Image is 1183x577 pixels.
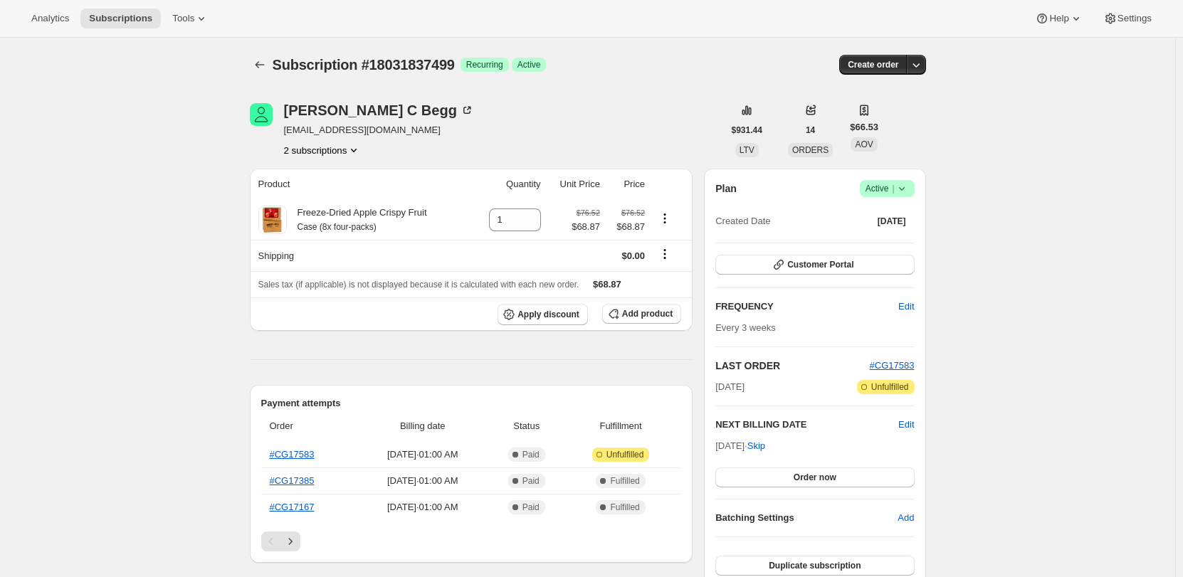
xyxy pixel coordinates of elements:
span: $931.44 [732,125,762,136]
button: Settings [1095,9,1160,28]
h2: Plan [715,181,737,196]
th: Price [604,169,649,200]
a: #CG17583 [270,449,315,460]
span: Help [1049,13,1068,24]
button: Create order [839,55,907,75]
span: Subscriptions [89,13,152,24]
button: Add [889,507,922,529]
small: Case (8x four-packs) [298,222,377,232]
span: Recurring [466,59,503,70]
button: Product actions [653,211,676,226]
span: [DATE] · 01:00 AM [361,500,484,514]
button: Help [1026,9,1091,28]
span: 14 [806,125,815,136]
span: Tools [172,13,194,24]
span: Customer Portal [787,259,853,270]
span: Loretta C Begg [250,103,273,126]
button: Edit [890,295,922,318]
span: Unfulfilled [871,381,909,393]
a: #CG17167 [270,502,315,512]
span: [DATE] · 01:00 AM [361,448,484,462]
span: Created Date [715,214,770,228]
span: | [892,183,894,194]
button: Duplicate subscription [715,556,914,576]
button: 14 [797,120,824,140]
th: Shipping [250,240,471,271]
span: Skip [747,439,765,453]
small: $76.52 [621,208,645,217]
h2: FREQUENCY [715,300,898,314]
span: [EMAIL_ADDRESS][DOMAIN_NAME] [284,123,474,137]
span: Subscription #18031837499 [273,57,455,73]
button: Subscriptions [80,9,161,28]
button: Tools [164,9,217,28]
h2: Payment attempts [261,396,682,411]
span: Fulfilled [610,475,639,487]
button: Analytics [23,9,78,28]
span: Create order [848,59,898,70]
button: Skip [739,435,774,457]
span: Edit [898,300,914,314]
th: Product [250,169,471,200]
span: Analytics [31,13,69,24]
button: #CG17583 [870,359,915,373]
button: Next [280,531,300,551]
h6: Batching Settings [715,511,898,525]
span: Sales tax (if applicable) is not displayed because it is calculated with each new order. [258,280,579,290]
span: AOV [855,139,873,149]
button: Order now [715,467,914,487]
button: Edit [898,418,914,432]
span: Active [866,181,909,196]
span: Add product [622,308,673,319]
button: Subscriptions [250,55,270,75]
small: $76.52 [577,208,600,217]
span: Paid [522,449,540,460]
span: Active [517,59,541,70]
h2: NEXT BILLING DATE [715,418,898,432]
img: product img [258,206,287,234]
span: ORDERS [792,145,829,155]
span: [DATE] · [715,440,765,451]
span: Unfulfilled [606,449,644,460]
span: Order now [794,472,836,483]
span: Every 3 weeks [715,322,776,333]
button: $931.44 [723,120,771,140]
a: #CG17385 [270,475,315,486]
span: Duplicate subscription [769,560,861,571]
span: Paid [522,502,540,513]
span: LTV [740,145,755,155]
button: Product actions [284,143,362,157]
div: [PERSON_NAME] C Begg [284,103,474,117]
div: Freeze-Dried Apple Crispy Fruit [287,206,427,234]
span: Fulfillment [569,419,673,433]
span: Apply discount [517,309,579,320]
th: Quantity [471,169,545,200]
span: [DATE] [715,380,745,394]
span: Billing date [361,419,484,433]
span: $68.87 [609,220,645,234]
a: #CG17583 [870,360,915,371]
button: [DATE] [869,211,915,231]
span: Fulfilled [610,502,639,513]
span: $68.87 [593,279,621,290]
span: $66.53 [850,120,878,134]
th: Order [261,411,357,442]
span: [DATE] · 01:00 AM [361,474,484,488]
span: $0.00 [622,250,646,261]
button: Apply discount [498,304,588,325]
span: Add [898,511,914,525]
button: Add product [602,304,681,324]
span: [DATE] [878,216,906,227]
span: Status [493,419,560,433]
nav: Pagination [261,531,682,551]
span: Settings [1118,13,1152,24]
h2: LAST ORDER [715,359,869,373]
span: Paid [522,475,540,487]
button: Shipping actions [653,246,676,262]
button: Customer Portal [715,255,914,275]
th: Unit Price [545,169,604,200]
span: $68.87 [572,220,600,234]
